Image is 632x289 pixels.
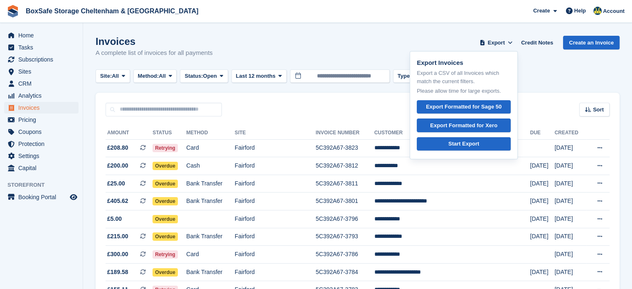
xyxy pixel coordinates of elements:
td: [DATE] [530,175,555,193]
a: menu [4,138,79,150]
div: Export Formatted for Xero [430,121,497,130]
td: [DATE] [530,228,555,246]
td: Fairford [235,263,316,281]
td: Cash [186,157,235,175]
span: Status: [184,72,203,80]
span: Overdue [152,162,178,170]
a: menu [4,162,79,174]
p: Export a CSV of all Invoices which match the current filters. [417,69,511,85]
th: Site [235,126,316,140]
td: Card [186,139,235,157]
span: £405.62 [107,197,128,205]
a: BoxSafe Storage Cheltenham & [GEOGRAPHIC_DATA] [22,4,202,18]
a: menu [4,102,79,114]
a: menu [4,78,79,89]
span: £200.00 [107,161,128,170]
a: menu [4,42,79,53]
span: Protection [18,138,68,150]
button: Site: All [96,69,130,83]
span: Overdue [152,180,178,188]
td: Card [186,246,235,264]
td: [DATE] [555,228,586,246]
span: Overdue [152,197,178,205]
span: Open [203,72,217,80]
td: Fairford [235,175,316,193]
td: 5C392A67-3811 [316,175,374,193]
th: Amount [106,126,152,140]
a: Export Formatted for Xero [417,119,511,132]
a: menu [4,191,79,203]
td: Fairford [235,193,316,210]
a: Export Formatted for Sage 50 [417,100,511,114]
th: Method [186,126,235,140]
button: Method: All [133,69,177,83]
span: Capital [18,162,68,174]
a: menu [4,126,79,138]
td: 5C392A67-3784 [316,263,374,281]
p: Please allow time for large exports. [417,87,511,95]
a: menu [4,150,79,162]
span: All [112,72,119,80]
td: Bank Transfer [186,228,235,246]
td: Fairford [235,246,316,264]
span: £189.58 [107,268,128,277]
img: Kim Virabi [593,7,602,15]
span: Overdue [152,232,178,241]
a: menu [4,54,79,65]
th: Invoice Number [316,126,374,140]
span: Overdue [152,268,178,277]
th: Created [555,126,586,140]
td: 5C392A67-3823 [316,139,374,157]
span: Booking Portal [18,191,68,203]
a: Start Export [417,137,511,151]
span: Retrying [152,250,178,259]
span: Site: [100,72,112,80]
td: [DATE] [555,246,586,264]
td: 5C392A67-3786 [316,246,374,264]
td: Fairford [235,157,316,175]
td: Bank Transfer [186,263,235,281]
span: Storefront [7,181,83,189]
a: Create an Invoice [563,36,620,49]
td: 5C392A67-3796 [316,210,374,228]
a: Preview store [69,192,79,202]
span: Pricing [18,114,68,126]
span: Export [488,39,505,47]
span: Retrying [152,144,178,152]
span: £215.00 [107,232,128,241]
p: Export Invoices [417,58,511,68]
span: Type: [398,72,412,80]
span: Create [533,7,550,15]
p: A complete list of invoices for all payments [96,48,213,58]
span: Settings [18,150,68,162]
span: Sites [18,66,68,77]
a: Credit Notes [518,36,556,49]
td: 5C392A67-3801 [316,193,374,210]
img: stora-icon-8386f47178a22dfd0bd8f6a31ec36ba5ce8667c1dd55bd0f319d3a0aa187defe.svg [7,5,19,17]
span: £208.80 [107,143,128,152]
td: [DATE] [530,157,555,175]
td: [DATE] [555,210,586,228]
button: Export [478,36,514,49]
span: Method: [138,72,159,80]
th: Status [152,126,186,140]
td: [DATE] [555,157,586,175]
span: Home [18,30,68,41]
span: Invoices [18,102,68,114]
td: [DATE] [555,263,586,281]
td: [DATE] [555,139,586,157]
span: Last 12 months [236,72,275,80]
span: £25.00 [107,179,125,188]
a: menu [4,90,79,101]
th: Due [530,126,555,140]
span: Coupons [18,126,68,138]
span: Analytics [18,90,68,101]
td: [DATE] [555,193,586,210]
span: Tasks [18,42,68,53]
td: [DATE] [555,175,586,193]
span: Subscriptions [18,54,68,65]
h1: Invoices [96,36,213,47]
a: menu [4,114,79,126]
td: [DATE] [530,263,555,281]
th: Customer [374,126,530,140]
